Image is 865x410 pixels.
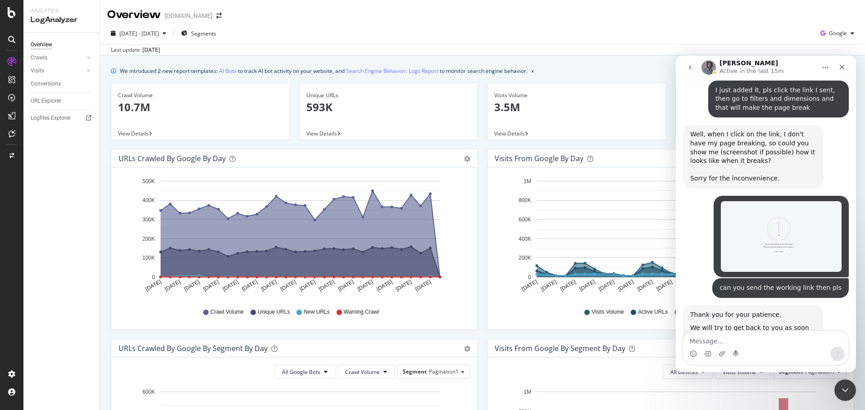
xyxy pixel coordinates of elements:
div: arrow-right-arrow-left [216,13,222,19]
text: [DATE] [298,279,316,293]
text: [DATE] [183,279,201,293]
span: Segment [403,368,427,375]
span: Google [829,29,847,37]
text: [DATE] [520,279,538,293]
div: Visits Volume [494,91,659,99]
span: Unique URLs [258,308,290,316]
text: [DATE] [202,279,220,293]
a: Search Engine Behavior: Logs Report [346,66,438,76]
text: 600K [142,389,155,395]
span: Visits Volume [592,308,624,316]
span: Crawl Volume [345,368,380,376]
text: [DATE] [164,279,182,293]
a: URL Explorer [31,96,93,106]
text: [DATE] [356,279,374,293]
text: [DATE] [279,279,297,293]
button: All Google Bots [274,365,335,379]
text: 300K [142,216,155,223]
iframe: To enrich screen reader interactions, please activate Accessibility in Grammarly extension settings [834,379,856,401]
text: [DATE] [540,279,558,293]
text: 400K [142,198,155,204]
button: [DATE] - [DATE] [107,26,170,41]
button: close banner [529,64,536,77]
p: 3.5M [494,99,659,115]
a: Conversions [31,79,93,89]
span: Pagination1 [429,368,459,375]
div: Crawls [31,53,47,63]
div: [DATE] [142,46,160,54]
text: 400K [519,236,531,242]
span: All Google Bots [282,368,320,376]
text: 800K [519,198,531,204]
text: [DATE] [375,279,393,293]
div: Visits from Google By Segment By Day [495,344,625,353]
text: 0 [528,274,531,280]
a: Crawls [31,53,84,63]
text: [DATE] [241,279,259,293]
text: [DATE] [337,279,355,293]
svg: A chart. [118,175,468,300]
div: Overview [31,40,52,50]
a: Visits [31,66,84,76]
span: New URLs [304,308,329,316]
text: [DATE] [318,279,336,293]
text: [DATE] [559,279,577,293]
div: Visits from Google by day [495,154,583,163]
span: Segments [191,30,216,37]
div: LogAnalyzer [31,15,92,25]
button: Google [817,26,858,41]
text: 1M [524,389,531,395]
div: Logfiles Explorer [31,113,71,123]
text: 0 [152,274,155,280]
span: Warning Crawl [344,308,379,316]
span: [DATE] - [DATE] [119,30,159,37]
div: URLs Crawled by Google by day [118,154,226,163]
text: 200K [519,255,531,261]
text: 500K [142,178,155,185]
svg: A chart. [495,175,844,300]
span: Active URLs [638,308,668,316]
button: Crawl Volume [337,365,395,379]
p: 593K [306,99,471,115]
a: Overview [31,40,93,50]
div: URL Explorer [31,96,61,106]
span: Crawl Volume [210,308,244,316]
text: [DATE] [636,279,654,293]
div: Analytics [31,7,92,15]
button: Segments [178,26,220,41]
text: [DATE] [414,279,432,293]
div: [DOMAIN_NAME] [164,11,213,20]
div: Crawl Volume [118,91,283,99]
div: URLs Crawled by Google By Segment By Day [118,344,268,353]
p: 10.7M [118,99,283,115]
text: [DATE] [597,279,615,293]
text: [DATE] [221,279,239,293]
span: View Details [306,130,337,137]
div: We introduced 2 new report templates: to track AI bot activity on your website, and to monitor se... [120,66,528,76]
div: Visits [31,66,44,76]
